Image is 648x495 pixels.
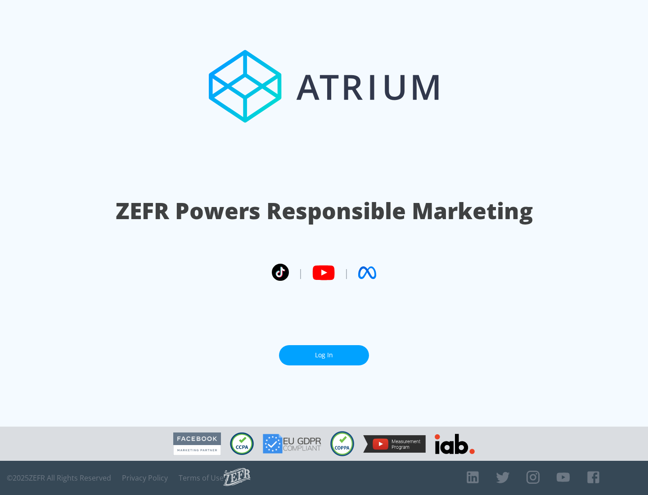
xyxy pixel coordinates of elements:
span: | [298,266,303,279]
img: CCPA Compliant [230,432,254,455]
img: IAB [435,434,475,454]
img: Facebook Marketing Partner [173,432,221,455]
a: Terms of Use [179,473,224,482]
span: © 2025 ZEFR All Rights Reserved [7,473,111,482]
a: Privacy Policy [122,473,168,482]
h1: ZEFR Powers Responsible Marketing [116,195,533,226]
img: GDPR Compliant [263,434,321,454]
a: Log In [279,345,369,365]
span: | [344,266,349,279]
img: YouTube Measurement Program [363,435,426,453]
img: COPPA Compliant [330,431,354,456]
